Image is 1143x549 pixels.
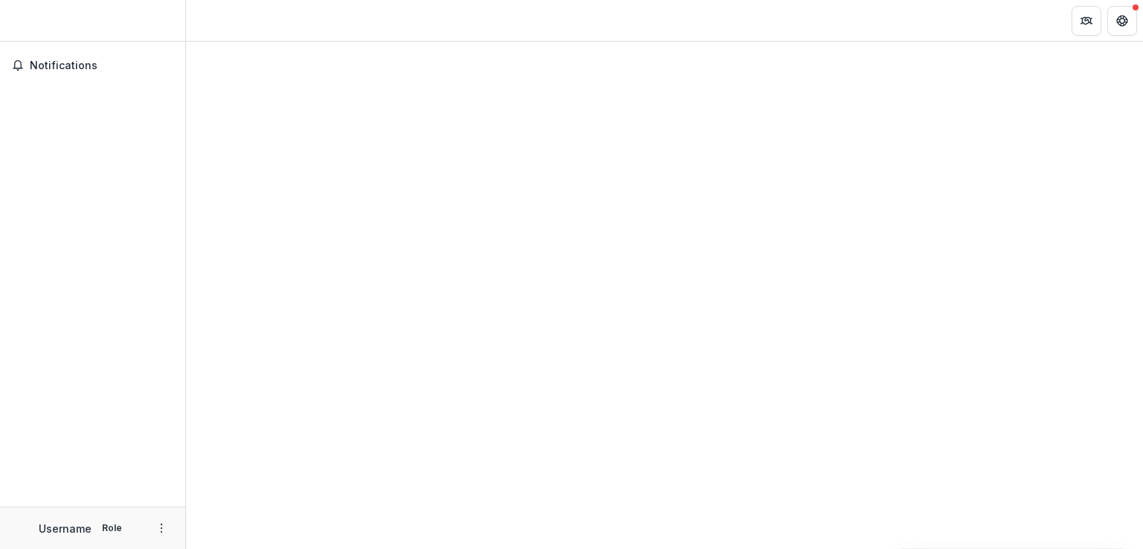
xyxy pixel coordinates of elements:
[30,60,173,72] span: Notifications
[39,521,92,536] p: Username
[1072,6,1101,36] button: Partners
[153,519,170,537] button: More
[97,521,127,535] p: Role
[6,54,179,77] button: Notifications
[1107,6,1137,36] button: Get Help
